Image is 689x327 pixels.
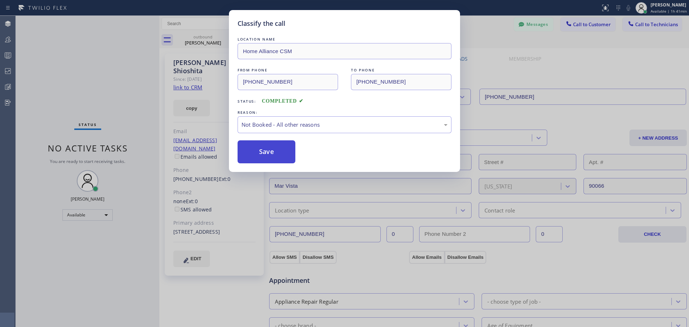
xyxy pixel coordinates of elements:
div: FROM PHONE [238,66,338,74]
div: LOCATION NAME [238,36,451,43]
div: Not Booked - All other reasons [242,121,447,129]
button: Save [238,140,295,163]
div: TO PHONE [351,66,451,74]
div: REASON: [238,109,451,116]
input: To phone [351,74,451,90]
span: COMPLETED [262,98,304,104]
input: From phone [238,74,338,90]
h5: Classify the call [238,19,285,28]
span: Status: [238,99,256,104]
